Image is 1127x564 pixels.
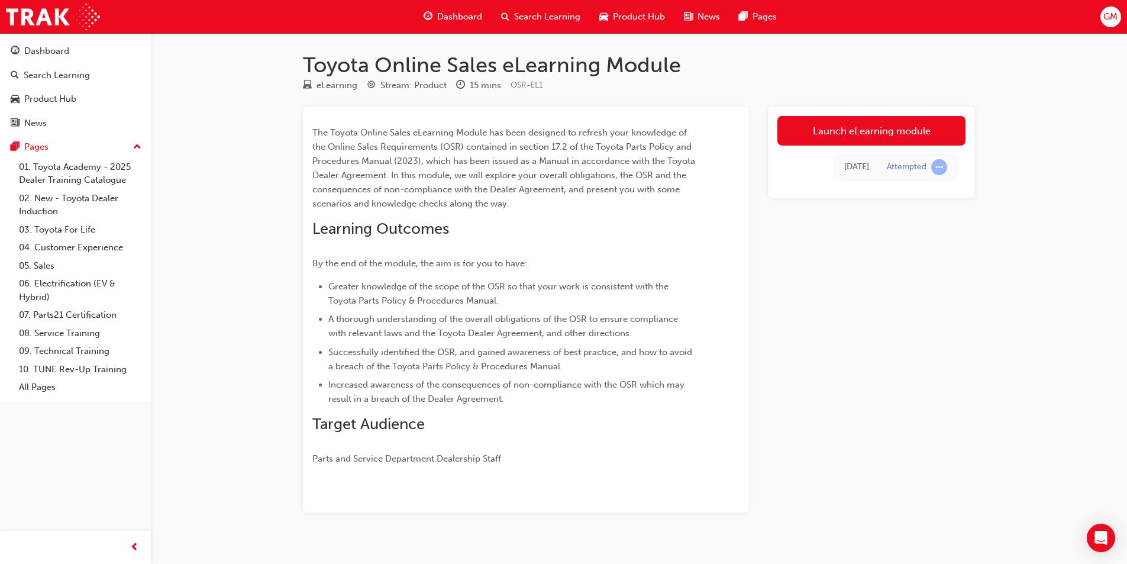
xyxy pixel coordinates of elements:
span: search-icon [11,70,19,81]
a: 10. TUNE Rev-Up Training [14,360,146,379]
a: 03. Toyota For Life [14,221,146,239]
div: Open Intercom Messenger [1087,524,1115,552]
div: Dashboard [24,44,69,58]
a: news-iconNews [674,5,729,29]
a: 01. Toyota Academy - 2025 Dealer Training Catalogue [14,158,146,189]
span: Pages [753,10,777,24]
a: 05. Sales [14,257,146,275]
div: eLearning [317,79,357,92]
span: learningRecordVerb_ATTEMPT-icon [931,159,947,175]
button: Pages [5,136,146,158]
span: car-icon [599,9,608,24]
span: car-icon [11,94,20,105]
a: 07. Parts21 Certification [14,306,146,324]
span: news-icon [684,9,693,24]
span: Successfully identified the OSR, and gained awareness of best practice, and how to avoid a breach... [328,347,695,372]
span: Dashboard [437,10,482,24]
a: All Pages [14,378,146,397]
div: News [24,117,47,130]
span: Learning Outcomes [312,220,449,238]
button: DashboardSearch LearningProduct HubNews [5,38,146,136]
span: search-icon [501,9,509,24]
span: Product Hub [613,10,665,24]
div: 15 mins [470,79,501,92]
a: 06. Electrification (EV & Hybrid) [14,275,146,306]
button: GM [1100,7,1121,27]
span: pages-icon [11,142,20,153]
span: prev-icon [130,540,139,555]
span: A thorough understanding of the overall obligations of the OSR to ensure compliance with relevant... [328,314,680,339]
div: Wed Jun 12 2024 11:38:57 GMT+1000 (Australian Eastern Standard Time) [844,160,869,174]
div: Attempted [887,162,926,173]
div: Product Hub [24,92,76,106]
div: Stream: Product [380,79,447,92]
span: Parts and Service Department Dealership Staff [312,453,501,464]
a: 04. Customer Experience [14,239,146,257]
span: Learning resource code [511,80,543,90]
a: Launch eLearning module [777,116,965,146]
span: target-icon [367,80,376,91]
span: News [697,10,720,24]
span: learningResourceType_ELEARNING-icon [303,80,312,91]
div: Search Learning [24,69,90,82]
span: guage-icon [11,46,20,57]
a: pages-iconPages [729,5,786,29]
a: car-iconProduct Hub [590,5,674,29]
a: 08. Service Training [14,324,146,343]
div: Pages [24,140,49,154]
a: Product Hub [5,88,146,110]
span: GM [1103,10,1118,24]
div: Duration [456,78,501,93]
a: guage-iconDashboard [414,5,492,29]
a: Search Learning [5,65,146,86]
span: By the end of the module, the aim is for you to have: [312,258,527,269]
span: guage-icon [424,9,432,24]
span: Increased awareness of the consequences of non-compliance with the OSR which may result in a brea... [328,379,687,404]
span: Greater knowledge of the scope of the OSR so that your work is consistent with the Toyota Parts P... [328,281,671,306]
a: News [5,112,146,134]
a: 09. Technical Training [14,342,146,360]
span: Target Audience [312,415,425,433]
span: clock-icon [456,80,465,91]
img: Trak [6,4,100,30]
a: search-iconSearch Learning [492,5,590,29]
span: pages-icon [739,9,748,24]
a: 02. New - Toyota Dealer Induction [14,189,146,221]
span: up-icon [133,140,141,155]
h1: Toyota Online Sales eLearning Module [303,52,975,78]
div: Type [303,78,357,93]
span: Search Learning [514,10,580,24]
span: The Toyota Online Sales eLearning Module has been designed to refresh your knowledge of the Onlin... [312,127,697,209]
span: news-icon [11,118,20,129]
div: Stream [367,78,447,93]
a: Dashboard [5,40,146,62]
